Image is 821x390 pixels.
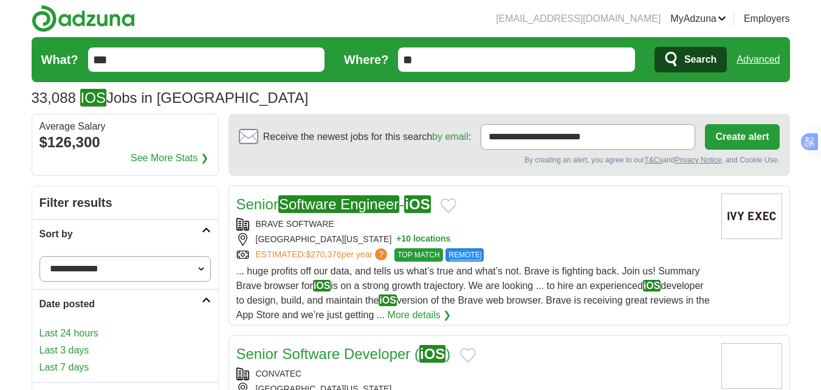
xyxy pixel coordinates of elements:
[32,289,218,319] a: Date posted
[375,248,387,260] span: ?
[744,12,790,26] a: Employers
[441,198,456,213] button: Add to favorite jobs
[684,47,716,72] span: Search
[737,47,780,72] a: Advanced
[256,369,302,378] a: CONVATEC
[32,89,309,106] h1: Jobs in [GEOGRAPHIC_DATA]
[654,47,727,72] button: Search
[306,249,341,259] span: $270,376
[448,250,481,260] em: REMOTE
[721,193,782,239] img: Company logo
[236,195,431,213] a: SeniorSoftware Engineer-iOS
[496,12,661,26] li: [EMAIL_ADDRESS][DOMAIN_NAME]
[32,186,218,219] h2: Filter results
[643,280,661,291] em: iOS
[40,131,211,153] div: $126,300
[40,326,211,341] a: Last 24 hours
[40,360,211,375] a: Last 7 days
[263,130,471,144] span: Receive the newest jobs for this search :
[644,156,662,164] a: T&Cs
[432,131,469,142] a: by email
[705,124,779,150] button: Create alert
[394,248,442,262] span: TOP MATCH
[239,155,780,165] div: By creating an alert, you agree to our and , and Cookie Use.
[313,280,331,291] em: iOS
[32,5,135,32] img: Adzuna logo
[396,233,450,246] button: +10 locations
[41,50,78,69] label: What?
[131,151,208,165] a: See More Stats ❯
[344,50,388,69] label: Where?
[670,12,726,26] a: MyAdzuna
[32,87,76,109] span: 33,088
[278,195,399,213] em: Software Engineer
[236,233,712,246] div: [GEOGRAPHIC_DATA][US_STATE]
[721,343,782,389] img: ConvaTec logo
[40,343,211,358] a: Last 3 days
[40,227,202,242] h2: Sort by
[236,266,710,320] span: ... huge profits off our data, and tells us what’s true and what’s not. Brave is fighting back. J...
[256,248,390,262] a: ESTIMATED:$270,376per year?
[32,219,218,249] a: Sort by
[675,156,721,164] a: Privacy Notice
[40,297,202,312] h2: Date posted
[404,195,430,213] em: iOS
[396,233,401,246] span: +
[419,345,445,363] em: iOS
[40,122,211,131] div: Average Salary
[236,345,451,363] a: Senior Software Developer (iOS)
[379,294,397,306] em: iOS
[388,308,452,322] a: More details ❯
[80,89,106,106] em: IOS
[460,348,476,363] button: Add to favorite jobs
[236,218,712,231] div: BRAVE SOFTWARE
